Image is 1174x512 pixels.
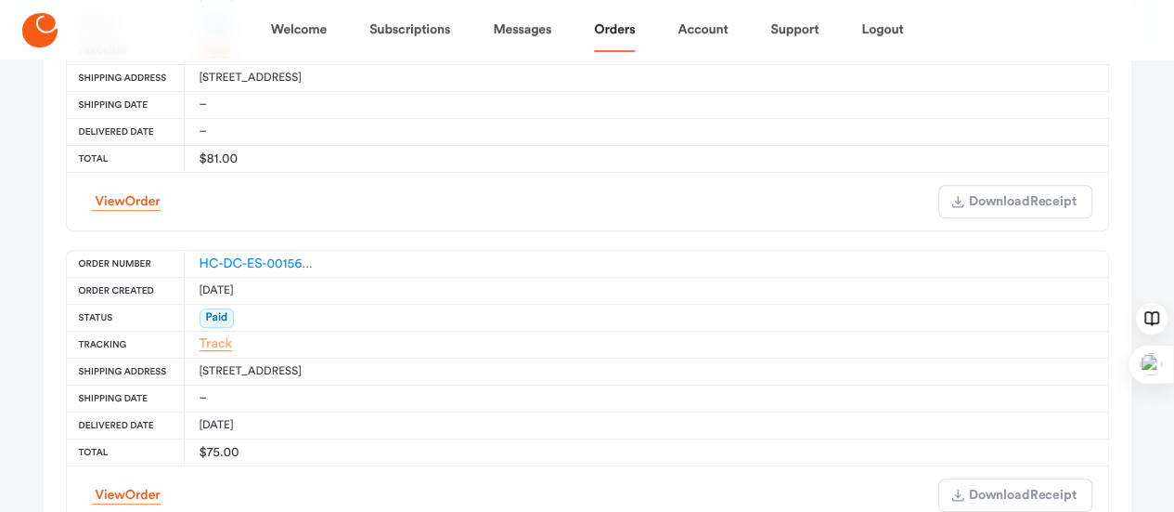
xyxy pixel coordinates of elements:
div: $81.00 [200,150,248,168]
a: Logout [861,7,903,52]
a: Welcome [271,7,327,52]
a: Orders [594,7,635,52]
div: – [200,123,263,141]
a: HC-DC-ES-00156748 [200,257,323,270]
div: [STREET_ADDRESS] [200,69,302,87]
a: Subscriptions [369,7,450,52]
span: Order [125,195,161,208]
div: [STREET_ADDRESS] [200,362,302,381]
span: Download [969,489,1030,502]
span: Download [969,195,1030,208]
a: ViewOrder [92,193,161,211]
span: Order [125,489,161,502]
div: – [200,96,263,114]
span: Paid [200,309,235,328]
div: [DATE] [200,282,253,300]
span: Receipt [967,489,1077,502]
div: $75.00 [200,443,248,462]
a: Track [200,337,233,351]
a: Account [677,7,728,52]
a: Messages [493,7,551,52]
div: [DATE] [200,416,263,435]
a: Support [770,7,819,52]
button: DownloadReceipt [938,185,1092,218]
button: DownloadReceipt [938,479,1092,512]
a: ViewOrder [92,487,161,505]
div: – [200,389,263,408]
span: Receipt [967,195,1077,208]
